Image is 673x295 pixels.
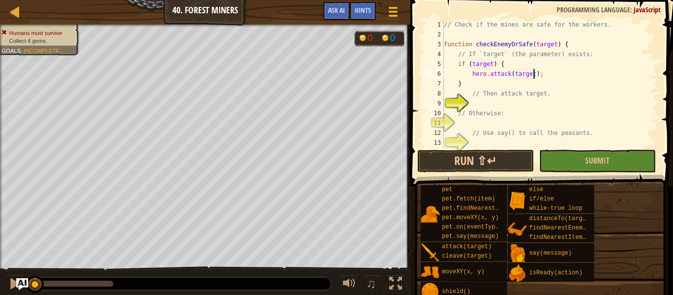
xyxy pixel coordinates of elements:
[424,30,444,39] div: 2
[442,196,495,202] span: pet.fetch(item)
[424,148,444,158] div: 14
[421,205,439,224] img: portrait.png
[442,243,492,250] span: attack(target)
[508,191,527,210] img: portrait.png
[16,278,28,290] button: Ask AI
[442,224,534,230] span: pet.on(eventType, handler)
[442,233,499,240] span: pet.say(message)
[539,150,656,172] button: Submit
[421,263,439,282] img: portrait.png
[424,138,444,148] div: 13
[339,275,359,295] button: Adjust volume
[424,128,444,138] div: 12
[424,108,444,118] div: 10
[529,196,554,202] span: if/else
[424,79,444,89] div: 7
[442,253,492,260] span: cleave(target)
[508,264,527,283] img: portrait.png
[442,186,453,193] span: pet
[529,186,543,193] span: else
[424,20,444,30] div: 1
[424,98,444,108] div: 9
[368,33,377,42] div: 0
[557,5,630,14] span: Programming language
[529,205,582,212] span: while-true loop
[1,29,73,37] li: Humans must survive
[381,2,405,25] button: Show game menu
[364,275,381,295] button: ♫
[529,234,589,241] span: findNearestItem()
[417,150,534,172] button: Run ⇧↵
[421,243,439,262] img: portrait.png
[354,31,404,46] div: Team 'humans' has 0 gold. Team 'ogres' has 0 gold.
[424,89,444,98] div: 8
[442,288,471,295] span: shield()
[529,269,582,276] span: isReady(action)
[424,118,444,128] div: 11
[508,220,527,239] img: portrait.png
[634,5,661,14] span: JavaScript
[585,155,609,166] span: Submit
[424,69,444,79] div: 6
[355,5,371,15] span: Hints
[529,215,593,222] span: distanceTo(target)
[529,225,593,231] span: findNearestEnemy()
[424,59,444,69] div: 5
[21,47,24,54] span: :
[9,30,63,36] span: Humans must survive
[5,275,25,295] button: Ctrl + P: Pause
[366,276,376,291] span: ♫
[1,37,73,45] li: Collect 4 gems.
[9,37,47,44] span: Collect 4 gems.
[390,33,400,42] div: 0
[1,47,21,54] span: Goals
[386,275,405,295] button: Toggle fullscreen
[323,2,350,20] button: Ask AI
[24,47,60,54] span: Incomplete
[328,5,345,15] span: Ask AI
[529,250,572,257] span: say(message)
[442,205,538,212] span: pet.findNearestByType(type)
[630,5,634,14] span: :
[424,49,444,59] div: 4
[424,39,444,49] div: 3
[442,214,499,221] span: pet.moveXY(x, y)
[508,244,527,263] img: portrait.png
[442,268,484,275] span: moveXY(x, y)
